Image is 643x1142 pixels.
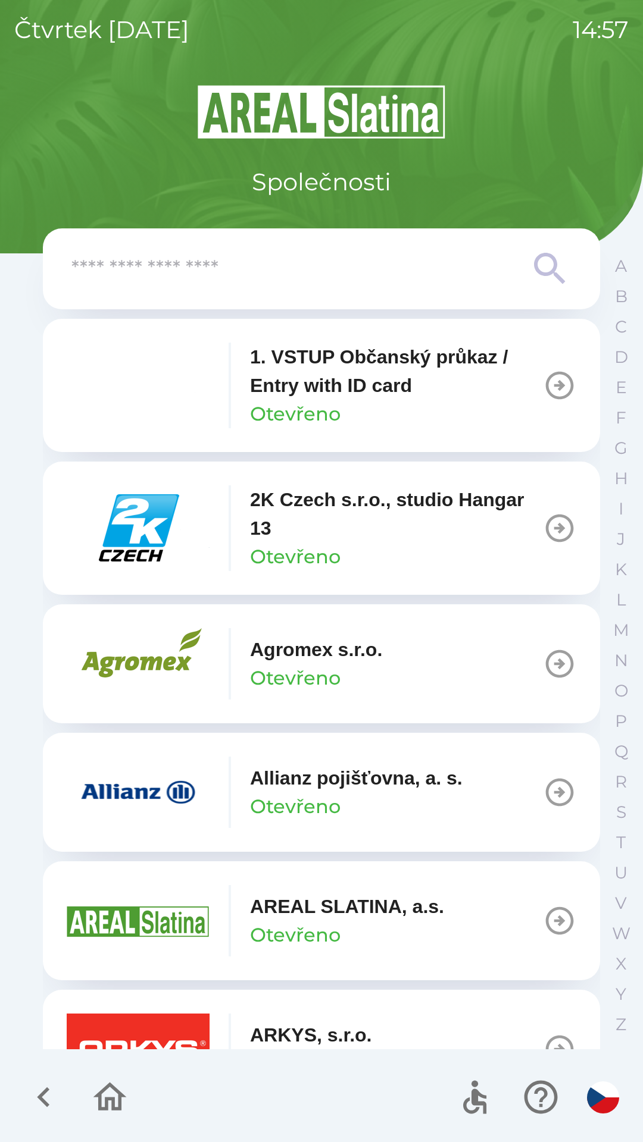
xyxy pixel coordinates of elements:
[250,542,341,571] p: Otevřeno
[43,990,600,1109] button: ARKYS, s.r.o.Otevřeno
[250,400,341,428] p: Otevřeno
[252,164,391,200] p: Společnosti
[43,462,600,595] button: 2K Czech s.r.o., studio Hangar 13Otevřeno
[606,979,636,1009] button: Y
[67,1014,210,1085] img: 5feb7022-72b1-49ea-9745-3ad821b03008.png
[250,485,543,542] p: 2K Czech s.r.o., studio Hangar 13
[606,281,636,312] button: B
[616,1014,626,1035] p: Z
[615,771,627,792] p: R
[606,827,636,858] button: T
[616,984,626,1005] p: Y
[616,377,627,398] p: E
[613,620,629,641] p: M
[606,554,636,585] button: K
[614,347,628,368] p: D
[614,862,628,883] p: U
[606,797,636,827] button: S
[606,1009,636,1040] button: Z
[615,256,627,277] p: A
[617,529,625,550] p: J
[250,792,341,821] p: Otevřeno
[606,858,636,888] button: U
[587,1081,619,1113] img: cs flag
[615,316,627,337] p: C
[250,892,444,921] p: AREAL SLATINA, a.s.
[614,468,628,489] p: H
[615,711,627,732] p: P
[614,741,628,762] p: Q
[67,492,210,564] img: 46855577-05aa-44e5-9e88-426d6f140dc0.png
[67,757,210,828] img: f3415073-8ef0-49a2-9816-fbbc8a42d535.png
[43,604,600,723] button: Agromex s.r.o.Otevřeno
[606,463,636,494] button: H
[606,372,636,403] button: E
[614,680,628,701] p: O
[606,645,636,676] button: N
[606,767,636,797] button: R
[43,319,600,452] button: 1. VSTUP Občanský průkaz / Entry with ID cardOtevřeno
[615,893,627,914] p: V
[606,676,636,706] button: O
[250,664,341,692] p: Otevřeno
[616,802,626,823] p: S
[43,861,600,980] button: AREAL SLATINA, a.s.Otevřeno
[614,438,628,459] p: G
[606,524,636,554] button: J
[615,286,628,307] p: B
[606,918,636,949] button: W
[616,407,626,428] p: F
[616,589,626,610] p: L
[606,342,636,372] button: D
[606,494,636,524] button: I
[573,12,629,48] p: 14:57
[616,953,626,974] p: X
[250,1021,372,1049] p: ARKYS, s.r.o.
[250,343,543,400] p: 1. VSTUP Občanský průkaz / Entry with ID card
[43,83,600,140] img: Logo
[250,921,341,949] p: Otevřeno
[606,251,636,281] button: A
[606,615,636,645] button: M
[615,559,627,580] p: K
[614,650,628,671] p: N
[619,498,623,519] p: I
[250,635,382,664] p: Agromex s.r.o.
[606,312,636,342] button: C
[67,350,210,421] img: 79c93659-7a2c-460d-85f3-2630f0b529cc.png
[606,403,636,433] button: F
[250,764,463,792] p: Allianz pojišťovna, a. s.
[606,949,636,979] button: X
[606,585,636,615] button: L
[67,628,210,699] img: 33c739ec-f83b-42c3-a534-7980a31bd9ae.png
[606,888,636,918] button: V
[616,832,626,853] p: T
[606,736,636,767] button: Q
[43,733,600,852] button: Allianz pojišťovna, a. s.Otevřeno
[606,433,636,463] button: G
[67,885,210,956] img: aad3f322-fb90-43a2-be23-5ead3ef36ce5.png
[612,923,630,944] p: W
[606,706,636,736] button: P
[14,12,189,48] p: čtvrtek [DATE]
